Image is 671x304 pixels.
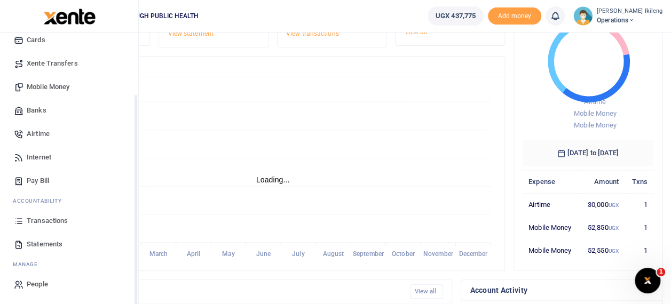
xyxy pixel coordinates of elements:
small: UGX [608,225,618,231]
h4: Account Activity [470,284,653,296]
h4: Transactions Overview [50,61,496,73]
a: View all [410,284,444,299]
td: 52,550 [580,239,625,261]
span: Pay Bill [27,175,49,186]
tspan: April [187,250,201,258]
td: 52,850 [580,216,625,239]
img: profile-user [573,6,593,26]
span: Xente Transfers [27,58,78,69]
h6: [DATE] to [DATE] [523,140,653,166]
th: Amount [580,170,625,193]
a: People [9,273,130,296]
td: 1 [625,239,653,261]
tspan: October [392,250,415,258]
li: M [9,256,130,273]
span: UGX 437,775 [436,11,476,21]
li: Ac [9,193,130,209]
small: [PERSON_NAME] Ikileng [597,7,662,16]
td: Airtime [523,193,580,216]
a: Banks [9,99,130,122]
li: Toup your wallet [488,7,541,25]
a: profile-user [PERSON_NAME] Ikileng Operations [573,6,662,26]
span: Transactions [27,215,68,226]
span: 1 [657,268,665,276]
span: Mobile Money [573,109,616,117]
td: Mobile Money [523,216,580,239]
span: Banks [27,105,46,116]
span: People [27,279,48,290]
tspan: July [292,250,304,258]
span: Mobile Money [573,121,616,129]
a: Internet [9,146,130,169]
a: Cards [9,28,130,52]
span: Airtime [27,129,50,139]
tspan: September [353,250,384,258]
span: Mobile Money [27,82,69,92]
span: Airtime [584,98,606,106]
a: View all [404,28,427,36]
tspan: August [323,250,344,258]
span: anage [18,260,38,268]
tspan: March [149,250,168,258]
a: Transactions [9,209,130,233]
a: Airtime [9,122,130,146]
a: Pay Bill [9,169,130,193]
a: Add money [488,11,541,19]
td: Mobile Money [523,239,580,261]
a: logo-small logo-large logo-large [43,12,96,20]
span: Internet [27,152,51,163]
img: logo-large [44,9,96,25]
span: Statements [27,239,62,250]
a: Xente Transfers [9,52,130,75]
a: Mobile Money [9,75,130,99]
a: UGX 437,775 [428,6,484,26]
span: Add money [488,7,541,25]
td: 30,000 [580,193,625,216]
td: 1 [625,193,653,216]
tspan: May [222,250,234,258]
small: UGX [608,248,618,254]
h4: Recent Transactions [50,286,401,298]
span: Operations [597,15,662,25]
td: 1 [625,216,653,239]
iframe: Intercom live chat [635,268,660,293]
span: countability [21,197,61,205]
a: View statement [168,30,213,37]
li: Wallet ballance [423,6,488,26]
a: Statements [9,233,130,256]
text: Loading... [256,175,290,184]
small: UGX [608,202,618,208]
th: Expense [523,170,580,193]
span: Cards [27,35,45,45]
a: View transactions [286,30,339,37]
th: Txns [625,170,653,193]
tspan: December [459,250,488,258]
tspan: June [256,250,271,258]
tspan: November [423,250,454,258]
